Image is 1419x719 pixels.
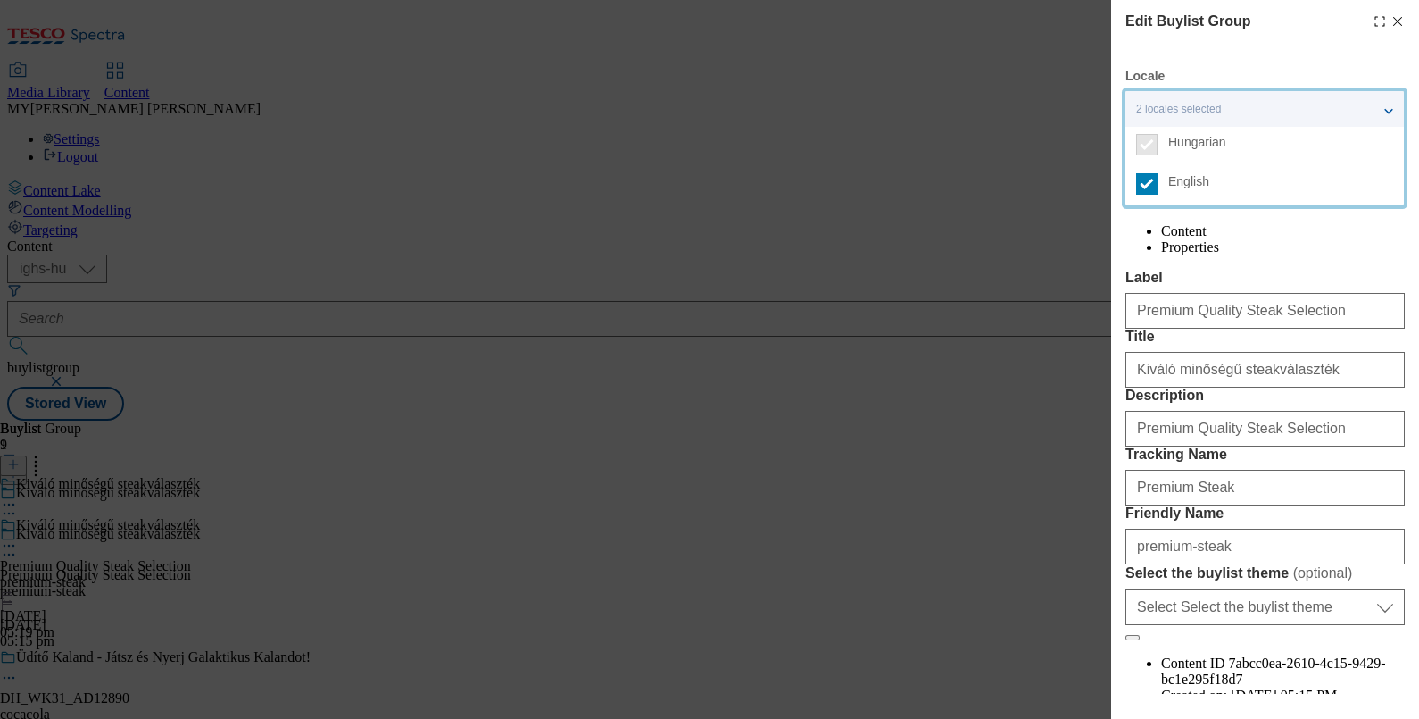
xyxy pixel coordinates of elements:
[1125,529,1405,564] input: Enter Friendly Name
[1161,656,1385,687] span: 7abcc0ea-2610-4c15-9429-bc1e295f18d7
[1125,352,1405,388] input: Enter Title
[1293,565,1353,581] span: ( optional )
[1125,293,1405,329] input: Enter Label
[1125,470,1405,506] input: Enter Tracking Name
[1161,239,1405,255] li: Properties
[1125,506,1405,522] label: Friendly Name
[1125,447,1405,463] label: Tracking Name
[1161,656,1405,688] li: Content ID
[1161,688,1405,704] li: Created on:
[1125,11,1250,32] h4: Edit Buylist Group
[1125,564,1405,582] label: Select the buylist theme
[1125,270,1405,286] label: Label
[1168,138,1226,147] span: Hungarian
[1161,223,1405,239] li: Content
[1125,71,1165,81] label: Locale
[1125,91,1404,127] button: 2 locales selected
[1125,411,1405,447] input: Enter Description
[1231,688,1337,703] span: [DATE] 05:15 PM
[1168,177,1209,187] span: English
[1136,103,1221,116] span: 2 locales selected
[1125,329,1405,345] label: Title
[1125,388,1405,404] label: Description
